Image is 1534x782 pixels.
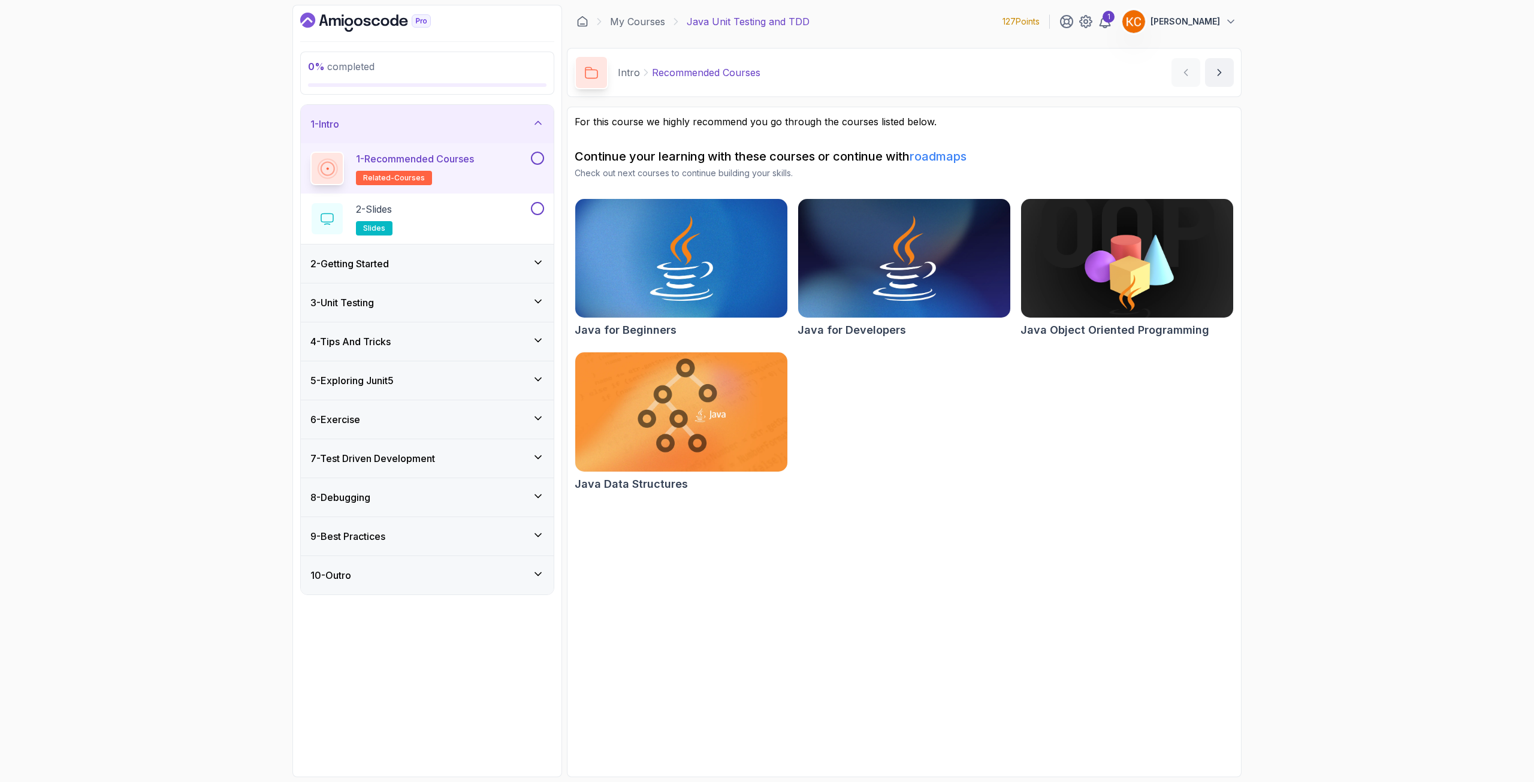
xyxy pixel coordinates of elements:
img: Java for Beginners card [575,199,787,318]
button: 7-Test Driven Development [301,439,554,478]
a: Java Object Oriented Programming cardJava Object Oriented Programming [1020,198,1234,339]
img: Java Object Oriented Programming card [1021,199,1233,318]
p: For this course we highly recommend you go through the courses listed below. [575,114,1234,129]
h2: Continue your learning with these courses or continue with [575,148,1234,165]
a: Java for Developers cardJava for Developers [798,198,1011,339]
span: 0 % [308,61,325,73]
button: 3-Unit Testing [301,283,554,322]
h3: 10 - Outro [310,568,351,582]
p: 127 Points [1002,16,1040,28]
h2: Java for Developers [798,322,906,339]
p: Check out next courses to continue building your skills. [575,167,1234,179]
img: user profile image [1122,10,1145,33]
p: Recommended Courses [652,65,760,80]
p: 2 - Slides [356,202,392,216]
p: Intro [618,65,640,80]
a: roadmaps [910,149,967,164]
a: Dashboard [300,13,458,32]
h3: 3 - Unit Testing [310,295,374,310]
h3: 6 - Exercise [310,412,360,427]
h3: 1 - Intro [310,117,339,131]
a: Dashboard [576,16,588,28]
p: Java Unit Testing and TDD [687,14,810,29]
h2: Java for Beginners [575,322,677,339]
span: related-courses [363,173,425,183]
button: 6-Exercise [301,400,554,439]
h3: 5 - Exploring Junit5 [310,373,394,388]
h2: Java Object Oriented Programming [1020,322,1209,339]
span: slides [363,224,385,233]
h3: 9 - Best Practices [310,529,385,544]
a: My Courses [610,14,665,29]
h2: Java Data Structures [575,476,688,493]
p: 1 - Recommended Courses [356,152,474,166]
button: 1-Recommended Coursesrelated-courses [310,152,544,185]
a: Java Data Structures cardJava Data Structures [575,352,788,492]
h3: 2 - Getting Started [310,256,389,271]
div: 1 [1103,11,1115,23]
button: previous content [1171,58,1200,87]
button: 5-Exploring Junit5 [301,361,554,400]
img: Java Data Structures card [575,352,787,471]
h3: 8 - Debugging [310,490,370,505]
button: 4-Tips And Tricks [301,322,554,361]
span: completed [308,61,375,73]
p: [PERSON_NAME] [1150,16,1220,28]
button: 8-Debugging [301,478,554,517]
button: 1-Intro [301,105,554,143]
button: 10-Outro [301,556,554,594]
button: next content [1205,58,1234,87]
a: 1 [1098,14,1112,29]
a: Java for Beginners cardJava for Beginners [575,198,788,339]
button: 9-Best Practices [301,517,554,555]
button: 2-Getting Started [301,244,554,283]
img: Java for Developers card [798,199,1010,318]
button: 2-Slidesslides [310,202,544,235]
button: user profile image[PERSON_NAME] [1122,10,1237,34]
h3: 4 - Tips And Tricks [310,334,391,349]
h3: 7 - Test Driven Development [310,451,435,466]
